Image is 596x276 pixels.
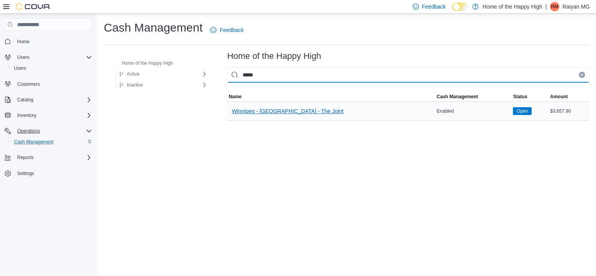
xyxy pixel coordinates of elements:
[227,92,435,101] button: Name
[17,54,29,60] span: Users
[2,110,95,121] button: Inventory
[17,128,40,134] span: Operations
[437,94,478,100] span: Cash Management
[551,2,559,11] span: RM
[17,81,40,87] span: Customers
[14,65,26,71] span: Users
[116,80,146,90] button: Inactive
[14,153,92,162] span: Reports
[14,36,92,46] span: Home
[516,108,528,115] span: Open
[482,2,542,11] p: Home of the Happy High
[548,92,590,101] button: Amount
[435,106,512,116] div: Enabled
[8,136,95,147] button: Cash Management
[17,170,34,177] span: Settings
[17,97,33,103] span: Catalog
[452,3,468,11] input: Dark Mode
[2,35,95,47] button: Home
[227,51,321,61] h3: Home of the Happy High
[2,152,95,163] button: Reports
[17,154,34,161] span: Reports
[14,126,92,136] span: Operations
[232,107,343,115] span: Winnipeg - [GEOGRAPHIC_DATA] - The Joint
[14,153,37,162] button: Reports
[14,80,43,89] a: Customers
[2,168,95,179] button: Settings
[127,82,143,88] span: Inactive
[513,107,531,115] span: Open
[511,92,548,101] button: Status
[579,72,585,78] button: Clear input
[435,92,512,101] button: Cash Management
[5,32,92,199] nav: Complex example
[14,95,92,104] span: Catalog
[2,52,95,63] button: Users
[2,126,95,136] button: Operations
[14,53,92,62] span: Users
[14,168,92,178] span: Settings
[14,169,37,178] a: Settings
[545,2,547,11] p: |
[550,94,568,100] span: Amount
[550,2,559,11] div: Raiyan MG
[14,79,92,89] span: Customers
[14,139,53,145] span: Cash Management
[14,95,36,104] button: Catalog
[17,39,30,45] span: Home
[220,26,243,34] span: Feedback
[17,112,36,119] span: Inventory
[2,94,95,105] button: Catalog
[127,71,140,77] span: Active
[562,2,590,11] p: Raiyan MG
[11,137,57,147] a: Cash Management
[104,20,202,35] h1: Cash Management
[116,69,143,79] button: Active
[2,78,95,90] button: Customers
[14,111,92,120] span: Inventory
[11,64,92,73] span: Users
[11,64,29,73] a: Users
[14,53,32,62] button: Users
[14,37,33,46] a: Home
[227,67,590,83] input: This is a search bar. As you type, the results lower in the page will automatically filter.
[229,103,346,119] button: Winnipeg - [GEOGRAPHIC_DATA] - The Joint
[8,63,95,74] button: Users
[229,94,241,100] span: Name
[548,106,590,116] div: $3,657.90
[14,126,43,136] button: Operations
[11,137,92,147] span: Cash Management
[513,94,527,100] span: Status
[16,3,51,11] img: Cova
[14,111,39,120] button: Inventory
[422,3,446,11] span: Feedback
[111,58,176,68] button: Home of the Happy High
[207,22,247,38] a: Feedback
[122,60,173,66] span: Home of the Happy High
